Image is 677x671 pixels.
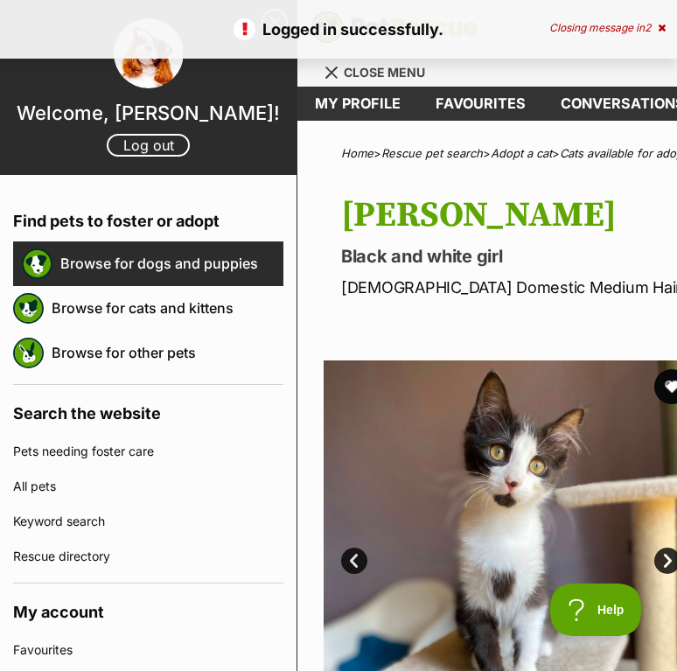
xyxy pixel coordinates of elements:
img: petrescue logo [13,293,44,324]
h4: Find pets to foster or adopt [13,192,283,241]
a: Adopt a cat [491,146,552,160]
a: Rescue pet search [381,146,483,160]
a: Prev [341,548,367,574]
h4: My account [13,584,283,633]
h4: Search the website [13,385,283,434]
a: Browse for cats and kittens [52,290,283,326]
a: Pets needing foster care [13,434,283,469]
a: Log out [107,134,190,157]
a: Browse for dogs and puppies [60,245,283,282]
a: Browse for other pets [52,334,283,371]
a: Home [341,146,373,160]
span: Close menu [344,65,425,80]
a: Rescue directory [13,539,283,574]
a: My profile [297,87,418,121]
img: petrescue logo [13,338,44,368]
img: petrescue logo [22,248,52,279]
p: Logged in successfully. [17,17,660,41]
a: Menu [324,55,437,87]
span: 2 [645,21,651,34]
iframe: Help Scout Beacon - Open [550,584,642,636]
a: Favourites [418,87,543,121]
a: Keyword search [13,504,283,539]
a: Favourites [13,633,283,668]
div: Closing message in [549,22,666,34]
a: All pets [13,469,283,504]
